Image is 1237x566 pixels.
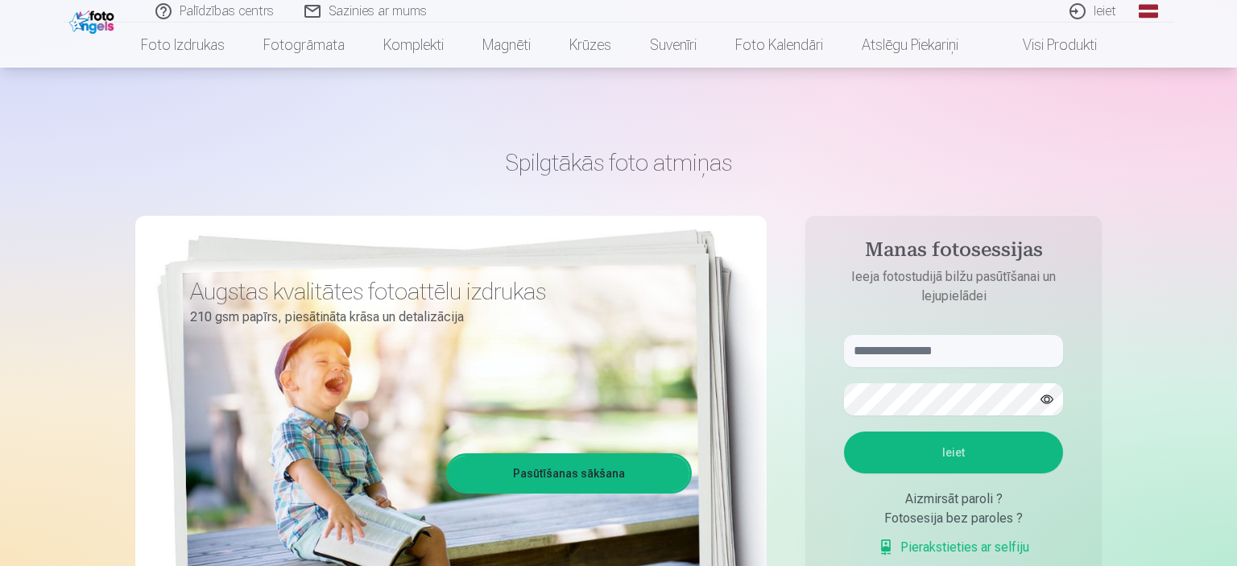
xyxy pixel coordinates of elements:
[550,23,631,68] a: Krūzes
[631,23,716,68] a: Suvenīri
[69,6,118,34] img: /fa1
[878,538,1029,557] a: Pierakstieties ar selfiju
[190,306,680,328] p: 210 gsm papīrs, piesātināta krāsa un detalizācija
[844,509,1063,528] div: Fotosesija bez paroles ?
[364,23,463,68] a: Komplekti
[463,23,550,68] a: Magnēti
[244,23,364,68] a: Fotogrāmata
[716,23,842,68] a: Foto kalendāri
[135,148,1102,177] h1: Spilgtākās foto atmiņas
[449,456,689,491] a: Pasūtīšanas sākšana
[122,23,244,68] a: Foto izdrukas
[190,277,680,306] h3: Augstas kvalitātes fotoattēlu izdrukas
[828,267,1079,306] p: Ieeja fotostudijā bilžu pasūtīšanai un lejupielādei
[844,490,1063,509] div: Aizmirsāt paroli ?
[828,238,1079,267] h4: Manas fotosessijas
[844,432,1063,473] button: Ieiet
[842,23,978,68] a: Atslēgu piekariņi
[978,23,1116,68] a: Visi produkti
